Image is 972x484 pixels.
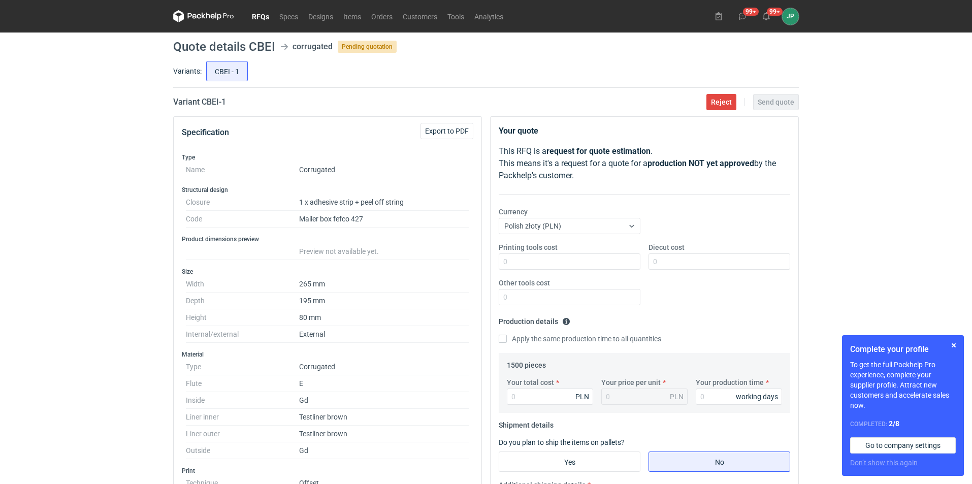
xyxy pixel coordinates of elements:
span: Send quote [758,99,794,106]
dt: Closure [186,194,299,211]
div: PLN [670,392,684,402]
dt: Inside [186,392,299,409]
a: Tools [442,10,469,22]
label: Currency [499,207,528,217]
a: RFQs [247,10,274,22]
dd: External [299,326,469,343]
h3: Size [182,268,473,276]
label: No [649,451,790,472]
dt: Height [186,309,299,326]
dt: Type [186,359,299,375]
strong: production NOT yet approved [647,158,754,168]
legend: Production details [499,313,570,326]
input: 0 [499,253,640,270]
label: Apply the same production time to all quantities [499,334,661,344]
div: Completed: [850,418,956,429]
h1: Quote details CBEI [173,41,275,53]
strong: 2 / 8 [889,420,899,428]
div: PLN [575,392,589,402]
h3: Structural design [182,186,473,194]
h2: Variant CBEI - 1 [173,96,226,108]
button: Skip for now [948,339,960,351]
dd: Testliner brown [299,426,469,442]
dd: 1 x adhesive strip + peel off string [299,194,469,211]
a: Specs [274,10,303,22]
h3: Material [182,350,473,359]
h1: Complete your profile [850,343,956,356]
p: To get the full Packhelp Pro experience, complete your supplier profile. Attract new customers an... [850,360,956,410]
dt: Flute [186,375,299,392]
dt: Code [186,211,299,228]
button: JP [782,8,799,25]
strong: request for quote estimation [546,146,651,156]
span: Polish złoty (PLN) [504,222,561,230]
button: Specification [182,120,229,145]
label: Your price per unit [601,377,661,388]
a: Orders [366,10,398,22]
a: Customers [398,10,442,22]
label: Diecut cost [649,242,685,252]
label: Yes [499,451,640,472]
dt: Liner inner [186,409,299,426]
dd: 265 mm [299,276,469,293]
dd: 195 mm [299,293,469,309]
div: corrugated [293,41,333,53]
label: Your production time [696,377,764,388]
span: Pending quotation [338,41,397,53]
dt: Depth [186,293,299,309]
a: Go to company settings [850,437,956,454]
label: Printing tools cost [499,242,558,252]
h3: Print [182,467,473,475]
legend: 1500 pieces [507,357,546,369]
label: Do you plan to ship the items on pallets? [499,438,625,446]
button: 99+ [758,8,774,24]
a: Designs [303,10,338,22]
dt: Name [186,162,299,178]
button: Send quote [753,94,799,110]
svg: Packhelp Pro [173,10,234,22]
dd: Mailer box fefco 427 [299,211,469,228]
div: Justyna Powała [782,8,799,25]
dd: 80 mm [299,309,469,326]
input: 0 [696,389,782,405]
span: Preview not available yet. [299,247,379,255]
label: Other tools cost [499,278,550,288]
dt: Width [186,276,299,293]
dd: Testliner brown [299,409,469,426]
label: CBEI - 1 [206,61,248,81]
label: Your total cost [507,377,554,388]
button: Don’t show this again [850,458,918,468]
input: 0 [507,389,593,405]
strong: Your quote [499,126,538,136]
dd: Gd [299,392,469,409]
div: working days [736,392,778,402]
button: Export to PDF [420,123,473,139]
dd: Corrugated [299,359,469,375]
dd: E [299,375,469,392]
input: 0 [499,289,640,305]
h3: Product dimensions preview [182,235,473,243]
p: This RFQ is a . This means it's a request for a quote for a by the Packhelp's customer. [499,145,790,182]
a: Analytics [469,10,508,22]
dt: Outside [186,442,299,459]
label: Variants: [173,66,202,76]
button: Reject [706,94,736,110]
span: Export to PDF [425,127,469,135]
h3: Type [182,153,473,162]
dd: Gd [299,442,469,459]
a: Items [338,10,366,22]
legend: Shipment details [499,417,554,429]
button: 99+ [734,8,751,24]
span: Reject [711,99,732,106]
dt: Liner outer [186,426,299,442]
dt: Internal/external [186,326,299,343]
dd: Corrugated [299,162,469,178]
input: 0 [649,253,790,270]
